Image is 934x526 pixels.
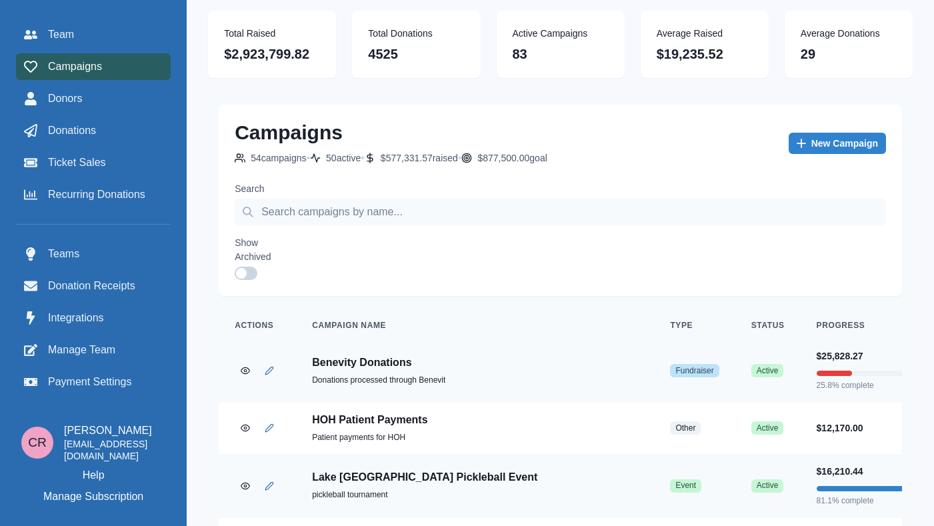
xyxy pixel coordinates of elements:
[259,417,280,439] button: Edit Campaign
[801,27,897,41] p: Average Donations
[259,475,280,497] button: Edit Campaign
[513,46,609,62] h2: 83
[16,273,171,299] a: Donation Receipts
[817,494,874,507] p: 81.1 % complete
[48,91,83,107] span: Donors
[235,199,886,225] input: Search campaigns by name...
[312,432,405,443] p: Patient payments for HOH
[381,151,458,165] p: $577,331.57 raised
[312,356,638,369] p: Benevity Donations
[670,320,693,331] p: Type
[16,241,171,267] a: Teams
[513,27,609,41] p: Active Campaigns
[224,46,320,62] h2: $2,923,799.82
[235,121,343,145] h2: Campaigns
[235,236,271,264] label: Show Archived
[16,21,171,48] a: Team
[16,181,171,208] a: Recurring Donations
[751,364,784,377] span: Active
[670,364,719,377] span: fundraiser
[817,349,863,363] p: $25,828.27
[368,46,464,62] h2: 4525
[477,151,547,165] p: $877,500.00 goal
[235,417,256,439] button: View Campaign
[751,421,784,435] span: Active
[16,85,171,112] a: Donors
[48,123,96,139] span: Donations
[219,312,296,339] th: Actions
[48,187,145,203] span: Recurring Donations
[235,182,878,196] label: Search
[817,320,865,331] p: Progress
[16,369,171,395] a: Payment Settings
[28,436,47,449] div: Connor Reaumond
[235,360,256,381] button: View Campaign
[817,465,863,478] p: $16,210.44
[16,53,171,80] a: Campaigns
[368,27,464,41] p: Total Donations
[16,149,171,176] a: Ticket Sales
[224,27,320,41] p: Total Raised
[361,150,365,166] p: •
[312,375,445,386] p: Donations processed through Benevity
[751,479,784,493] span: Active
[64,439,165,462] p: [EMAIL_ADDRESS][DOMAIN_NAME]
[48,374,131,390] span: Payment Settings
[48,278,135,294] span: Donation Receipts
[306,150,310,166] p: •
[259,360,280,381] button: Edit Campaign
[48,59,102,75] span: Campaigns
[48,310,104,326] span: Integrations
[312,413,638,427] p: HOH Patient Payments
[312,489,387,501] p: pickleball tournament
[326,151,361,165] p: 50 active
[16,337,171,363] a: Manage Team
[16,305,171,331] a: Integrations
[670,479,701,493] span: event
[670,421,701,435] span: other
[458,150,462,166] p: •
[48,342,115,358] span: Manage Team
[312,320,386,331] p: Campaign Name
[312,471,638,484] p: Lake [GEOGRAPHIC_DATA] Pickleball Event
[16,117,171,144] a: Donations
[235,475,256,497] button: View Campaign
[83,467,105,483] a: Help
[789,133,886,154] a: New Campaign
[751,320,785,331] p: Status
[817,421,863,435] p: $12,170.00
[64,423,165,439] p: [PERSON_NAME]
[657,27,753,41] p: Average Raised
[817,379,874,392] p: 25.8 % complete
[48,155,106,171] span: Ticket Sales
[251,151,306,165] p: 54 campaign s
[657,46,753,62] h2: $19,235.52
[48,246,79,262] span: Teams
[48,27,74,43] span: Team
[801,46,897,62] h2: 29
[43,489,143,505] p: Manage Subscription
